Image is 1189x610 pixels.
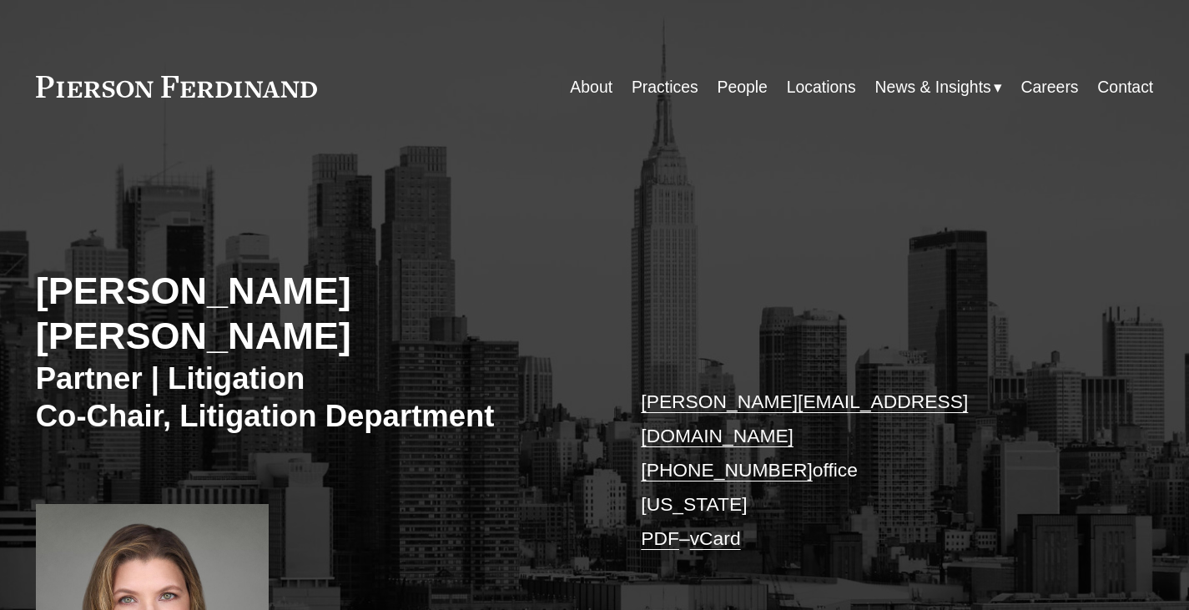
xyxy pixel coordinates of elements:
[717,71,767,103] a: People
[690,527,741,549] a: vCard
[1021,71,1079,103] a: Careers
[632,71,698,103] a: Practices
[641,391,968,446] a: [PERSON_NAME][EMAIL_ADDRESS][DOMAIN_NAME]
[787,71,856,103] a: Locations
[641,527,679,549] a: PDF
[1097,71,1153,103] a: Contact
[36,360,595,435] h3: Partner | Litigation Co-Chair, Litigation Department
[36,269,595,360] h2: [PERSON_NAME] [PERSON_NAME]
[641,385,1106,557] p: office [US_STATE] –
[875,73,991,102] span: News & Insights
[641,459,813,481] a: [PHONE_NUMBER]
[875,71,1002,103] a: folder dropdown
[570,71,612,103] a: About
